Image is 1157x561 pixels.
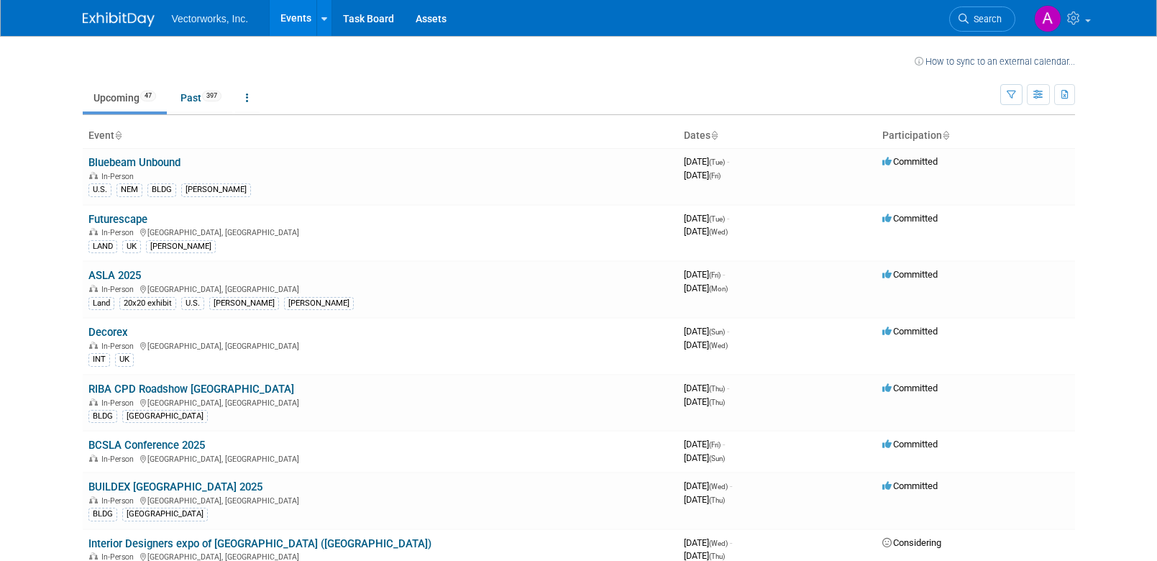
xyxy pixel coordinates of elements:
[88,396,672,408] div: [GEOGRAPHIC_DATA], [GEOGRAPHIC_DATA]
[877,124,1075,148] th: Participation
[88,494,672,506] div: [GEOGRAPHIC_DATA], [GEOGRAPHIC_DATA]
[709,539,728,547] span: (Wed)
[88,297,114,310] div: Land
[88,326,128,339] a: Decorex
[88,183,111,196] div: U.S.
[684,452,725,463] span: [DATE]
[882,156,938,167] span: Committed
[709,285,728,293] span: (Mon)
[727,326,729,337] span: -
[181,183,251,196] div: [PERSON_NAME]
[101,342,138,351] span: In-Person
[684,283,728,293] span: [DATE]
[114,129,122,141] a: Sort by Event Name
[723,269,725,280] span: -
[882,439,938,450] span: Committed
[101,228,138,237] span: In-Person
[709,172,721,180] span: (Fri)
[88,283,672,294] div: [GEOGRAPHIC_DATA], [GEOGRAPHIC_DATA]
[709,496,725,504] span: (Thu)
[89,342,98,349] img: In-Person Event
[83,12,155,27] img: ExhibitDay
[89,496,98,503] img: In-Person Event
[209,297,279,310] div: [PERSON_NAME]
[709,455,725,462] span: (Sun)
[88,439,205,452] a: BCSLA Conference 2025
[709,342,728,350] span: (Wed)
[140,91,156,101] span: 47
[709,552,725,560] span: (Thu)
[89,172,98,179] img: In-Person Event
[88,269,141,282] a: ASLA 2025
[1034,5,1061,32] img: Amisha Carribon
[709,398,725,406] span: (Thu)
[882,480,938,491] span: Committed
[727,156,729,167] span: -
[101,285,138,294] span: In-Person
[684,480,732,491] span: [DATE]
[83,84,167,111] a: Upcoming47
[684,537,732,548] span: [DATE]
[89,285,98,292] img: In-Person Event
[202,91,221,101] span: 397
[284,297,354,310] div: [PERSON_NAME]
[684,226,728,237] span: [DATE]
[88,383,294,396] a: RIBA CPD Roadshow [GEOGRAPHIC_DATA]
[88,508,117,521] div: BLDG
[709,215,725,223] span: (Tue)
[88,240,117,253] div: LAND
[684,396,725,407] span: [DATE]
[709,385,725,393] span: (Thu)
[88,156,180,169] a: Bluebeam Unbound
[727,213,729,224] span: -
[709,228,728,236] span: (Wed)
[684,439,725,450] span: [DATE]
[122,410,208,423] div: [GEOGRAPHIC_DATA]
[88,410,117,423] div: BLDG
[709,158,725,166] span: (Tue)
[882,213,938,224] span: Committed
[146,240,216,253] div: [PERSON_NAME]
[88,353,110,366] div: INT
[684,170,721,181] span: [DATE]
[88,480,262,493] a: BUILDEX [GEOGRAPHIC_DATA] 2025
[684,550,725,561] span: [DATE]
[101,496,138,506] span: In-Person
[170,84,232,111] a: Past397
[122,508,208,521] div: [GEOGRAPHIC_DATA]
[116,183,142,196] div: NEM
[882,383,938,393] span: Committed
[684,339,728,350] span: [DATE]
[172,13,249,24] span: Vectorworks, Inc.
[730,480,732,491] span: -
[115,353,134,366] div: UK
[101,455,138,464] span: In-Person
[882,269,938,280] span: Committed
[969,14,1002,24] span: Search
[101,398,138,408] span: In-Person
[915,56,1075,67] a: How to sync to an external calendar...
[89,228,98,235] img: In-Person Event
[89,398,98,406] img: In-Person Event
[709,483,728,491] span: (Wed)
[684,213,729,224] span: [DATE]
[147,183,176,196] div: BLDG
[684,383,729,393] span: [DATE]
[882,537,941,548] span: Considering
[88,537,431,550] a: Interior Designers expo of [GEOGRAPHIC_DATA] ([GEOGRAPHIC_DATA])
[942,129,949,141] a: Sort by Participation Type
[709,441,721,449] span: (Fri)
[678,124,877,148] th: Dates
[684,326,729,337] span: [DATE]
[710,129,718,141] a: Sort by Start Date
[723,439,725,450] span: -
[730,537,732,548] span: -
[709,328,725,336] span: (Sun)
[122,240,141,253] div: UK
[88,213,147,226] a: Futurescape
[89,455,98,462] img: In-Person Event
[684,156,729,167] span: [DATE]
[882,326,938,337] span: Committed
[88,226,672,237] div: [GEOGRAPHIC_DATA], [GEOGRAPHIC_DATA]
[709,271,721,279] span: (Fri)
